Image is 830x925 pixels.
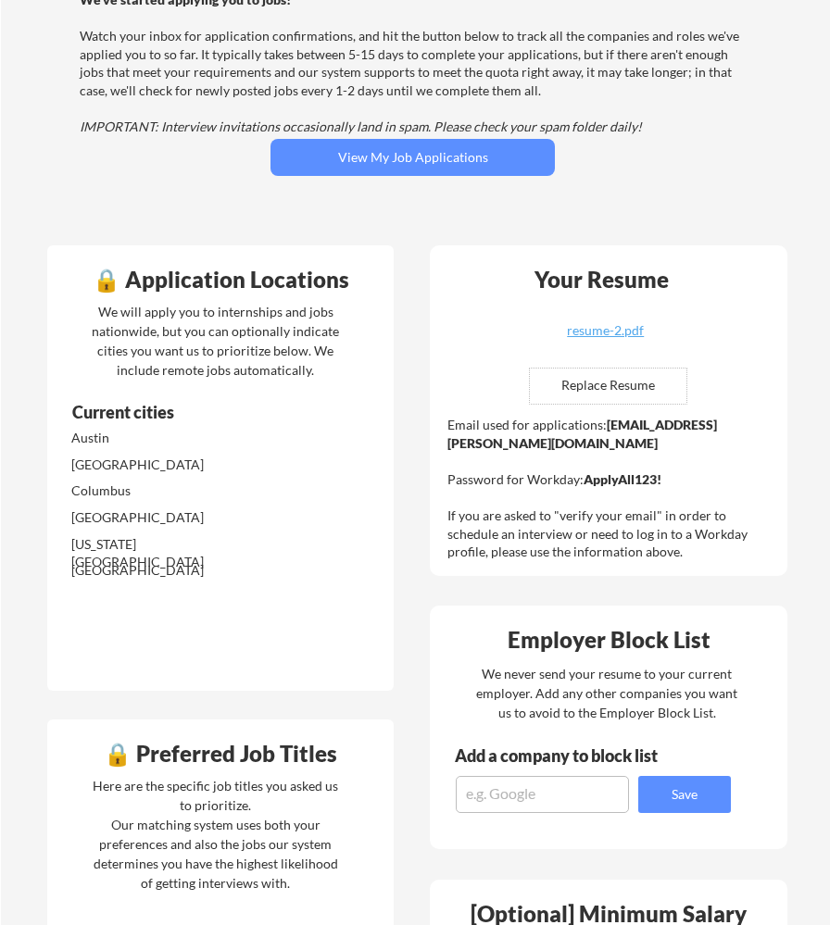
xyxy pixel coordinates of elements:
div: Email used for applications: Password for Workday: If you are asked to "verify your email" in ord... [447,416,774,561]
div: Here are the specific job titles you asked us to prioritize. Our matching system uses both your p... [88,776,343,893]
div: We never send your resume to your current employer. Add any other companies you want us to avoid ... [475,664,739,722]
strong: ApplyAll123! [584,471,661,487]
div: We will apply you to internships and jobs nationwide, but you can optionally indicate cities you ... [88,302,343,380]
div: Austin [71,429,267,447]
a: resume-2.pdf [496,324,716,353]
div: 🔒 Preferred Job Titles [48,743,393,765]
div: [US_STATE][GEOGRAPHIC_DATA] [71,535,267,571]
em: IMPORTANT: Interview invitations occasionally land in spam. Please check your spam folder daily! [80,119,642,134]
div: [GEOGRAPHIC_DATA] [71,456,267,474]
button: Save [638,776,731,813]
div: [GEOGRAPHIC_DATA] [71,508,267,527]
div: 🔒 Application Locations [48,269,393,291]
div: Current cities [72,404,321,420]
div: Columbus [71,481,267,500]
strong: [EMAIL_ADDRESS][PERSON_NAME][DOMAIN_NAME] [447,417,717,451]
div: [GEOGRAPHIC_DATA] [71,561,267,580]
div: Employer Block List [437,629,782,651]
button: View My Job Applications [270,139,555,176]
div: Add a company to block list [455,747,686,764]
div: [Optional] Minimum Salary [436,903,781,925]
div: resume-2.pdf [496,324,716,337]
div: Your Resume [510,269,694,291]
